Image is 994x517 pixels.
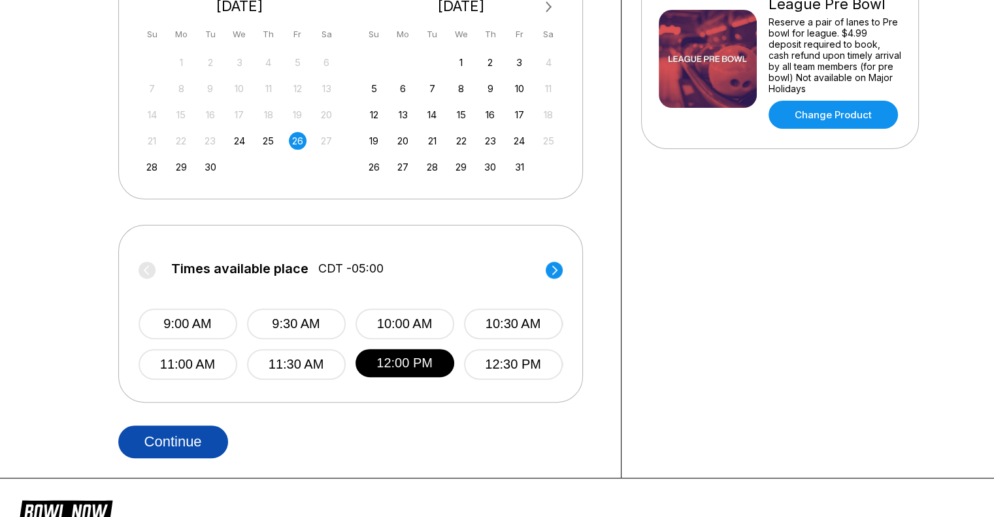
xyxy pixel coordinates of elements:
button: 10:30 AM [464,309,563,339]
div: Choose Sunday, October 5th, 2025 [365,80,383,97]
div: Not available Saturday, October 4th, 2025 [540,54,557,71]
div: Tu [423,25,441,43]
div: Sa [318,25,335,43]
button: 11:00 AM [139,349,237,380]
div: Not available Tuesday, September 16th, 2025 [201,106,219,124]
div: Choose Wednesday, October 22nd, 2025 [452,132,470,150]
span: CDT -05:00 [318,261,384,276]
div: Choose Tuesday, October 21st, 2025 [423,132,441,150]
div: Choose Monday, October 6th, 2025 [394,80,412,97]
div: Choose Thursday, October 9th, 2025 [482,80,499,97]
button: Continue [118,425,228,458]
div: Not available Saturday, September 6th, 2025 [318,54,335,71]
div: Not available Monday, September 1st, 2025 [173,54,190,71]
div: Choose Wednesday, October 29th, 2025 [452,158,470,176]
div: Not available Thursday, September 4th, 2025 [259,54,277,71]
div: Not available Wednesday, September 3rd, 2025 [231,54,248,71]
div: Choose Monday, September 29th, 2025 [173,158,190,176]
div: Choose Tuesday, September 30th, 2025 [201,158,219,176]
img: League Pre Bowl [659,10,757,108]
div: Sa [540,25,557,43]
div: Tu [201,25,219,43]
div: Choose Sunday, October 26th, 2025 [365,158,383,176]
div: Choose Friday, October 10th, 2025 [510,80,528,97]
button: 10:00 AM [356,309,454,339]
div: Fr [510,25,528,43]
div: Not available Sunday, September 21st, 2025 [143,132,161,150]
button: 11:30 AM [247,349,346,380]
button: 9:30 AM [247,309,346,339]
div: Choose Thursday, October 23rd, 2025 [482,132,499,150]
div: Choose Thursday, October 30th, 2025 [482,158,499,176]
div: Not available Thursday, September 18th, 2025 [259,106,277,124]
div: Not available Sunday, September 7th, 2025 [143,80,161,97]
span: Times available place [171,261,308,276]
div: Not available Tuesday, September 9th, 2025 [201,80,219,97]
div: Choose Monday, October 20th, 2025 [394,132,412,150]
div: Choose Wednesday, October 15th, 2025 [452,106,470,124]
div: Mo [394,25,412,43]
div: Not available Saturday, September 27th, 2025 [318,132,335,150]
div: Not available Saturday, September 13th, 2025 [318,80,335,97]
div: Choose Friday, October 24th, 2025 [510,132,528,150]
div: Not available Monday, September 8th, 2025 [173,80,190,97]
div: Choose Friday, October 3rd, 2025 [510,54,528,71]
div: Choose Friday, October 31st, 2025 [510,158,528,176]
div: Not available Friday, September 12th, 2025 [289,80,306,97]
div: Choose Wednesday, October 1st, 2025 [452,54,470,71]
div: month 2025-10 [363,52,559,176]
button: 9:00 AM [139,309,237,339]
div: Not available Wednesday, September 10th, 2025 [231,80,248,97]
div: Su [143,25,161,43]
button: 12:30 PM [464,349,563,380]
div: Choose Sunday, October 19th, 2025 [365,132,383,150]
button: 12:00 PM [356,349,454,377]
div: Mo [173,25,190,43]
div: Not available Saturday, September 20th, 2025 [318,106,335,124]
div: Not available Thursday, September 11th, 2025 [259,80,277,97]
div: Choose Sunday, September 28th, 2025 [143,158,161,176]
a: Change Product [769,101,898,129]
div: Choose Friday, September 26th, 2025 [289,132,306,150]
div: Not available Sunday, September 14th, 2025 [143,106,161,124]
div: Th [482,25,499,43]
div: Choose Wednesday, October 8th, 2025 [452,80,470,97]
div: Choose Friday, October 17th, 2025 [510,106,528,124]
div: Choose Sunday, October 12th, 2025 [365,106,383,124]
div: Choose Thursday, October 16th, 2025 [482,106,499,124]
div: Choose Wednesday, September 24th, 2025 [231,132,248,150]
div: Choose Thursday, October 2nd, 2025 [482,54,499,71]
div: Su [365,25,383,43]
div: Choose Tuesday, October 7th, 2025 [423,80,441,97]
div: Choose Monday, October 13th, 2025 [394,106,412,124]
div: Choose Tuesday, October 14th, 2025 [423,106,441,124]
div: Fr [289,25,306,43]
div: Not available Friday, September 19th, 2025 [289,106,306,124]
div: Not available Friday, September 5th, 2025 [289,54,306,71]
div: Not available Wednesday, September 17th, 2025 [231,106,248,124]
div: Not available Saturday, October 18th, 2025 [540,106,557,124]
div: Not available Monday, September 15th, 2025 [173,106,190,124]
div: Not available Saturday, October 25th, 2025 [540,132,557,150]
div: Not available Saturday, October 11th, 2025 [540,80,557,97]
div: Not available Tuesday, September 2nd, 2025 [201,54,219,71]
div: month 2025-09 [142,52,338,176]
div: Th [259,25,277,43]
div: Not available Monday, September 22nd, 2025 [173,132,190,150]
div: We [231,25,248,43]
div: Not available Tuesday, September 23rd, 2025 [201,132,219,150]
div: Choose Monday, October 27th, 2025 [394,158,412,176]
div: Choose Thursday, September 25th, 2025 [259,132,277,150]
div: Reserve a pair of lanes to Pre bowl for league. $4.99 deposit required to book, cash refund upon ... [769,16,901,94]
div: We [452,25,470,43]
div: Choose Tuesday, October 28th, 2025 [423,158,441,176]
